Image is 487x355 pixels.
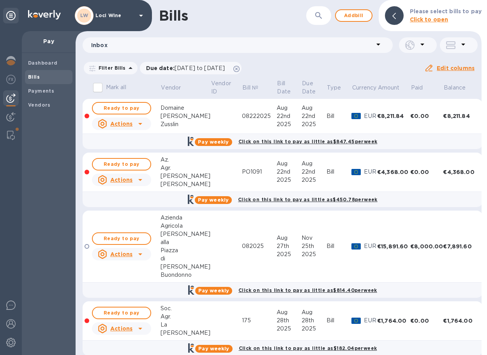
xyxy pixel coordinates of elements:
[302,79,316,96] p: Due Date
[161,230,211,238] div: [PERSON_NAME]
[302,120,326,128] div: 2025
[302,325,326,333] div: 2025
[277,160,302,168] div: Aug
[443,317,476,325] div: €1,764.00
[28,74,40,80] b: Bills
[302,160,326,168] div: Aug
[326,242,352,250] div: Bill
[326,168,352,176] div: Bill
[410,317,443,325] div: €0.00
[161,271,211,279] div: Buondonno
[110,325,132,332] u: Actions
[99,308,144,318] span: Ready to pay
[377,168,410,176] div: €4,368.00
[277,120,302,128] div: 2025
[161,313,211,321] div: Agr.
[302,168,326,176] div: 22nd
[140,62,242,74] div: Due date:[DATE] to [DATE]
[302,104,326,112] div: Aug
[277,112,302,120] div: 22nd
[364,168,377,176] p: EUR
[444,84,476,92] span: Balance
[437,65,475,71] u: Edit columns
[242,168,277,176] div: PO1091
[161,214,211,222] div: Azienda
[161,180,211,188] div: [PERSON_NAME]
[92,102,151,114] button: Ready to pay
[159,7,188,24] h1: Bills
[410,16,448,23] b: Click to open
[302,316,326,325] div: 28th
[161,84,181,92] p: Vendor
[161,246,211,255] div: Piazza
[326,112,352,120] div: Bill
[277,79,301,96] span: Bill Date
[411,84,433,92] span: Paid
[161,104,211,112] div: Domaine
[342,11,365,20] span: Add bill
[198,197,229,203] b: Pay weekly
[161,263,211,271] div: [PERSON_NAME]
[99,104,144,113] span: Ready to pay
[242,84,258,92] p: Bill №
[378,84,410,92] span: Amount
[277,316,302,325] div: 28th
[95,65,126,71] p: Filter Bills
[302,234,326,242] div: Nov
[410,243,443,250] div: €8,000.00
[364,316,377,325] p: EUR
[242,84,268,92] span: Bill №
[99,160,144,169] span: Ready to pay
[302,176,326,184] div: 2025
[161,164,211,172] div: Agr.
[410,112,443,120] div: €0.00
[352,84,376,92] p: Currency
[110,177,132,183] u: Actions
[302,308,326,316] div: Aug
[28,102,51,108] b: Vendors
[302,250,326,258] div: 2025
[161,304,211,313] div: Soc.
[28,88,54,94] b: Payments
[92,232,151,245] button: Ready to pay
[302,112,326,120] div: 22nd
[377,317,410,325] div: €1,764.00
[28,60,58,66] b: Dashboard
[326,316,352,325] div: Bill
[277,234,302,242] div: Aug
[239,345,377,351] b: Click on this link to pay as little as $182.04 per week
[277,308,302,316] div: Aug
[242,242,277,250] div: 082025
[161,238,211,246] div: alla
[92,307,151,319] button: Ready to pay
[443,112,476,120] div: €8,211.84
[92,158,151,170] button: Ready to pay
[444,84,466,92] p: Balance
[302,242,326,250] div: 25th
[161,255,211,263] div: di
[410,168,443,176] div: €0.00
[161,120,211,128] div: Zusslin
[161,84,191,92] span: Vendor
[277,104,302,112] div: Aug
[277,242,302,250] div: 27th
[161,172,211,180] div: [PERSON_NAME]
[146,64,229,72] p: Due date :
[327,84,351,92] span: Type
[378,84,400,92] p: Amount
[335,9,372,22] button: Addbill
[110,121,132,127] u: Actions
[238,287,377,293] b: Click on this link to pay as little as $814.40 per week
[198,288,229,293] b: Pay weekly
[277,250,302,258] div: 2025
[6,75,16,84] img: Foreign exchange
[377,243,410,250] div: €15,891.60
[377,112,410,120] div: €8,211.84
[106,83,126,91] p: Mark all
[161,329,211,337] div: [PERSON_NAME]
[364,242,377,250] p: EUR
[242,316,277,325] div: 175
[91,41,374,49] p: Inbox
[242,112,277,120] div: 08222025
